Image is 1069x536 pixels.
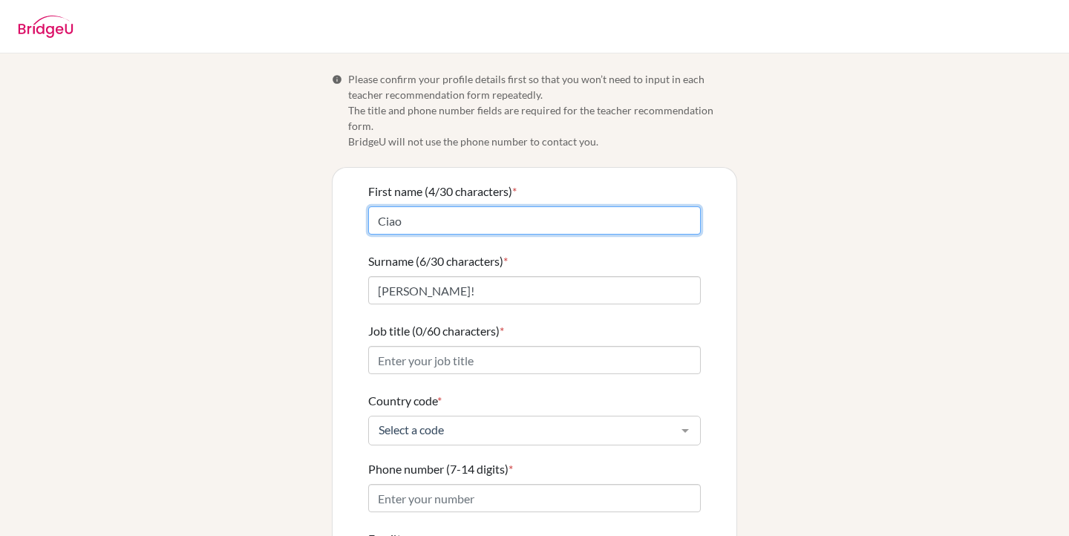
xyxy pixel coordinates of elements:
input: Enter your surname [368,276,701,304]
span: Select a code [375,422,670,437]
input: Enter your number [368,484,701,512]
label: First name (4/30 characters) [368,183,517,200]
label: Job title (0/60 characters) [368,322,504,340]
span: Info [332,74,342,85]
span: Please confirm your profile details first so that you won’t need to input in each teacher recomme... [348,71,737,149]
label: Phone number (7-14 digits) [368,460,513,478]
label: Country code [368,392,442,410]
input: Enter your job title [368,346,701,374]
img: BridgeU logo [18,16,73,38]
label: Surname (6/30 characters) [368,252,508,270]
input: Enter your first name [368,206,701,235]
